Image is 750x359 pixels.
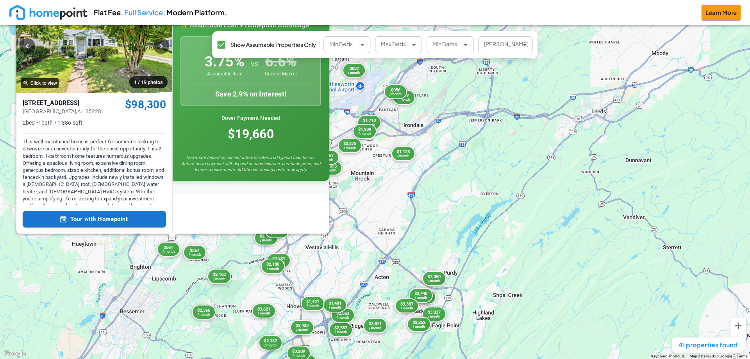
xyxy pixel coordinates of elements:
div: $837 [348,66,360,71]
div: / month [197,313,210,316]
p: Flat Fee. Modern Platform. [94,7,227,18]
p: Assumable Rate [205,70,245,77]
div: $956 [389,88,402,93]
p: $98,300 [125,99,166,110]
div: $2,180 [266,262,279,267]
div: / month [414,296,427,300]
div: / month [257,311,270,315]
div: $3,621 [257,306,270,311]
p: $19,660 [180,125,321,143]
p: Current Market [265,70,297,77]
div: / month [428,279,441,283]
div: $2,448 [414,291,427,296]
div: / month [162,250,175,254]
p: 2 bed • 1 bath • 1,386 sqft [23,119,166,127]
button: Learn More [702,5,741,20]
div: / month [363,123,376,127]
div: / month [213,277,226,280]
button: Tour with Homepoint [23,211,166,227]
img: new_logo_light.png [9,5,87,20]
button: Zoom in [730,318,746,334]
div: / month [412,325,425,329]
div: $2,871 [369,321,382,326]
div: / month [189,253,201,257]
div: / month [358,132,371,136]
div: $561 [162,245,175,250]
div: $2,252 [412,320,425,325]
p: *Estimate based on current interest rates and typical loan terms. Actual down payment will depend... [180,150,321,173]
p: Down Payment Needed [180,114,321,122]
p: [STREET_ADDRESS] [23,99,119,107]
div: $2,053 [336,311,349,316]
p: [GEOGRAPHIC_DATA] , AL 35228 [23,107,119,116]
div: / month [296,328,309,332]
span: Full Service. [124,8,165,17]
div: / month [398,98,410,102]
div: $2,170 [260,233,273,238]
div: / month [336,316,349,319]
div: / month [334,330,347,334]
div: $1,710 [363,118,376,123]
div: $1,421 [306,299,319,304]
p: Click to view [30,80,57,87]
p: vs [251,58,259,70]
p: 3.75 % [205,55,245,69]
div: / month [260,239,273,242]
div: $3,037 [428,310,441,315]
div: / month [306,304,319,307]
div: / month [324,169,337,172]
div: $2,050 [428,274,441,279]
div: / month [343,146,356,150]
div: / month [348,71,360,74]
div: / month [400,307,413,310]
span: Show Assumable Properties Only [230,41,316,49]
div: $1,939 [358,127,371,132]
div: / month [397,154,410,157]
p: Save 2.9 % on Interest! [187,89,314,99]
div: $2,433 [296,323,309,328]
div: $2,281 [272,256,285,261]
div: / month [329,305,341,309]
div: $2,366 [197,307,210,313]
span: 1 / 19 photos [129,79,168,85]
button: Zoom out [730,334,746,350]
div: / month [428,315,441,318]
div: / month [389,93,402,96]
div: $357 [189,248,201,253]
div: / month [266,267,279,270]
div: $2,162 [213,272,226,277]
div: $1,128 [397,149,410,154]
div: $2,587 [334,325,347,330]
div: / month [271,231,284,235]
p: ✨ Assumable Loan + Homepoint Advantage [180,21,321,30]
div: $3,095 [324,164,337,169]
div: $3,387 [400,301,413,306]
p: This well-maintained home is perfect for someone looking to downsize or an investor ready for the... [23,138,166,216]
div: $1,401 [329,300,341,305]
div: / month [369,326,382,330]
p: MASSIVE RATE SAVINGS [187,43,314,52]
p: 6.6 % [265,55,297,69]
div: $2,275 [343,141,356,146]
